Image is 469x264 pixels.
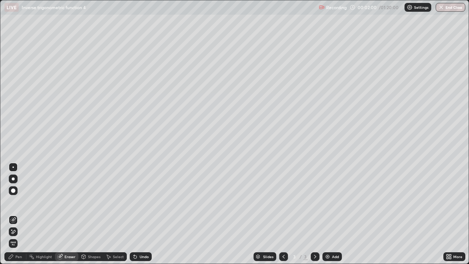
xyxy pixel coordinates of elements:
div: Eraser [64,255,75,258]
div: Highlight [36,255,52,258]
div: / [300,254,302,259]
p: LIVE [7,4,16,10]
div: Undo [140,255,149,258]
div: 3 [291,254,298,259]
div: Add [332,255,339,258]
p: Inverse trigonometric function 4 [22,4,86,10]
div: 3 [303,253,308,260]
div: Pen [15,255,22,258]
span: Erase all [9,241,17,246]
img: end-class-cross [438,4,444,10]
img: recording.375f2c34.svg [319,4,325,10]
div: Select [113,255,124,258]
p: Settings [414,5,428,9]
div: Slides [263,255,273,258]
p: Recording [326,5,347,10]
img: class-settings-icons [407,4,413,10]
div: Shapes [88,255,100,258]
div: More [453,255,462,258]
button: End Class [436,3,465,12]
img: add-slide-button [325,254,330,260]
